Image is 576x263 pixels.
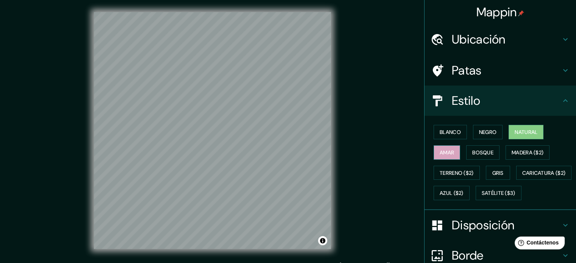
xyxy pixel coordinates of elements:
font: Azul ($2) [440,190,464,197]
font: Mappin [476,4,517,20]
font: Natural [515,129,537,135]
font: Negro [479,129,497,135]
font: Satélite ($3) [482,190,515,197]
button: Caricatura ($2) [516,166,572,180]
button: Activar o desactivar atribución [318,236,327,245]
font: Blanco [440,129,461,135]
font: Estilo [452,93,480,109]
font: Terreno ($2) [440,170,474,176]
button: Natural [509,125,543,139]
font: Amar [440,149,454,156]
font: Patas [452,62,482,78]
font: Disposición [452,217,514,233]
button: Gris [486,166,510,180]
button: Satélite ($3) [476,186,521,200]
button: Negro [473,125,503,139]
img: pin-icon.png [518,10,524,16]
canvas: Mapa [94,12,331,249]
div: Disposición [425,210,576,240]
font: Madera ($2) [512,149,543,156]
div: Patas [425,55,576,86]
font: Bosque [472,149,493,156]
font: Gris [492,170,504,176]
button: Azul ($2) [434,186,470,200]
button: Amar [434,145,460,160]
div: Ubicación [425,24,576,54]
iframe: Lanzador de widgets de ayuda [509,233,568,255]
button: Blanco [434,125,467,139]
button: Madera ($2) [506,145,549,160]
button: Bosque [466,145,500,160]
font: Caricatura ($2) [522,170,566,176]
button: Terreno ($2) [434,166,480,180]
div: Estilo [425,86,576,116]
font: Ubicación [452,31,506,47]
